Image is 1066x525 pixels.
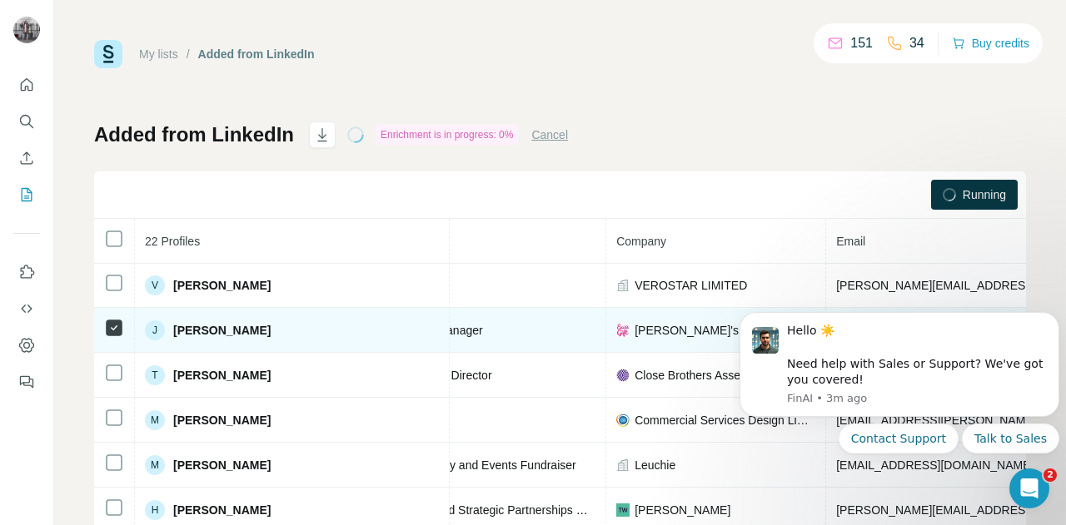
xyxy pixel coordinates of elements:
iframe: Intercom live chat [1009,468,1049,508]
button: My lists [13,180,40,210]
p: 34 [909,33,924,53]
span: Leuchie [635,457,675,473]
button: Feedback [13,367,40,397]
img: company-logo [616,414,630,427]
div: H [145,500,165,520]
button: Quick start [13,70,40,100]
span: Events and Strategic Partnerships Manager [396,503,622,517]
span: [PERSON_NAME] [173,322,271,339]
span: Company [616,235,666,248]
button: Cancel [531,126,568,143]
button: Use Surfe on LinkedIn [13,257,40,287]
span: 22 Profiles [145,235,200,248]
button: Dashboard [13,330,40,360]
span: Community and Events Fundraiser [396,458,576,472]
span: VEROSTAR LIMITED [635,277,747,294]
span: Running [963,186,1006,203]
span: Managing Director [396,369,491,382]
span: Charity Manager [396,324,483,337]
span: [PERSON_NAME] [173,367,271,384]
span: Commercial Services Design Limited - MEP Consultants [635,412,815,428]
span: Close Brothers Asset Management [635,367,814,384]
li: / [187,46,190,62]
h1: Added from LinkedIn [94,121,294,148]
img: company-logo [616,369,630,382]
span: 2 [1044,468,1057,482]
div: V [145,275,165,295]
img: Surfe Logo [94,40,122,68]
a: My lists [139,47,178,61]
span: [PERSON_NAME] [635,502,730,518]
img: Avatar [13,17,40,43]
p: 151 [850,33,873,53]
span: [PERSON_NAME]'s Gift CIO [635,322,784,339]
span: [PERSON_NAME] [173,277,271,294]
iframe: Intercom notifications message [733,297,1066,463]
span: [PERSON_NAME] [173,412,271,428]
span: [EMAIL_ADDRESS][DOMAIN_NAME] [836,458,1034,472]
div: Added from LinkedIn [198,46,315,62]
button: Search [13,106,40,136]
img: company-logo [616,503,630,517]
span: [PERSON_NAME] [173,457,271,473]
span: [PERSON_NAME] [173,502,271,518]
img: company-logo [616,324,630,337]
button: Buy credits [952,32,1029,55]
button: Use Surfe API [13,294,40,324]
span: Email [836,235,865,248]
div: T [145,365,165,385]
div: Enrichment is in progress: 0% [376,125,518,145]
div: M [145,455,165,475]
button: Enrich CSV [13,143,40,173]
div: M [145,410,165,430]
div: J [145,320,165,340]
